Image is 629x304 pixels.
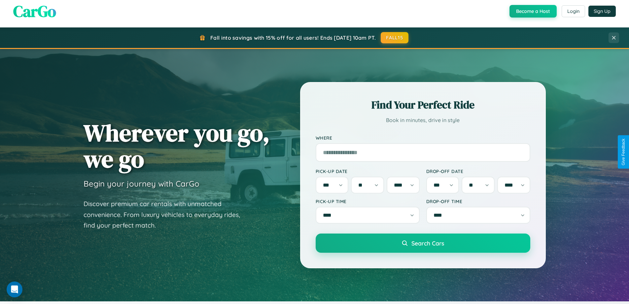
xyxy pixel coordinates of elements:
span: Fall into savings with 15% off for all users! Ends [DATE] 10am PT. [210,34,376,41]
label: Drop-off Date [426,168,530,174]
h3: Begin your journey with CarGo [84,179,199,189]
label: Pick-up Time [316,198,420,204]
span: CarGo [13,0,56,22]
button: Become a Host [509,5,557,18]
button: FALL15 [381,32,408,43]
label: Where [316,135,530,141]
button: Login [562,5,585,17]
p: Discover premium car rentals with unmatched convenience. From luxury vehicles to everyday rides, ... [84,198,249,231]
button: Search Cars [316,234,530,253]
span: Search Cars [411,239,444,247]
button: Sign Up [588,6,616,17]
p: Book in minutes, drive in style [316,115,530,125]
h1: Wherever you go, we go [84,120,270,172]
h2: Find Your Perfect Ride [316,98,530,112]
div: Give Feedback [621,139,626,165]
div: Open Intercom Messenger [7,282,22,297]
label: Drop-off Time [426,198,530,204]
label: Pick-up Date [316,168,420,174]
